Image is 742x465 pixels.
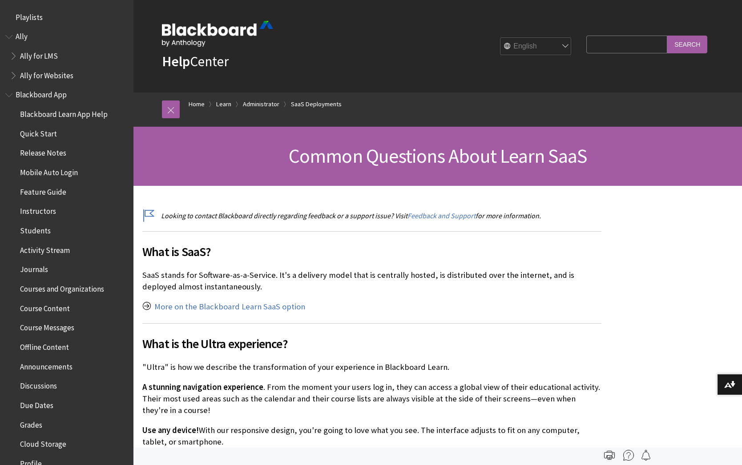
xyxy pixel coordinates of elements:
a: More on the Blackboard Learn SaaS option [154,301,305,312]
span: Due Dates [20,398,53,410]
span: Instructors [20,204,56,216]
span: Blackboard Learn App Help [20,107,108,119]
input: Search [667,36,707,53]
span: Grades [20,417,42,429]
a: HelpCenter [162,52,229,70]
a: Administrator [243,99,279,110]
a: Feedback and Support [407,211,476,220]
span: Ally [16,29,28,41]
span: Discussions [20,378,57,390]
img: Print [604,450,615,461]
strong: Help [162,52,190,70]
img: Follow this page [641,450,651,461]
img: More help [623,450,634,461]
span: What is SaaS? [142,242,601,261]
span: Course Messages [20,321,74,333]
nav: Book outline for Playlists [5,10,128,25]
span: Blackboard App [16,88,67,100]
img: Blackboard by Anthology [162,21,273,47]
select: Site Language Selector [500,38,572,56]
span: Use any device! [142,425,199,435]
span: Mobile Auto Login [20,165,78,177]
span: Courses and Organizations [20,281,104,293]
p: SaaS stands for Software-as-a-Service. It's a delivery model that is centrally hosted, is distrib... [142,269,601,293]
span: A stunning navigation experience [142,382,263,392]
p: Looking to contact Blackboard directly regarding feedback or a support issue? Visit for more info... [142,211,601,220]
span: Feature Guide [20,184,66,196]
span: Activity Stream [20,243,70,255]
span: Playlists [16,10,43,22]
span: Announcements [20,359,73,371]
span: Course Content [20,301,70,313]
span: Ally for LMS [20,48,58,60]
span: Release Notes [20,146,66,158]
span: Offline Content [20,340,69,352]
p: "Ultra" is how we describe the transformation of your experience in Blackboard Learn. [142,361,601,373]
a: Learn [216,99,231,110]
nav: Book outline for Anthology Ally Help [5,29,128,83]
span: What is the Ultra experience? [142,334,601,353]
span: Journals [20,262,48,274]
p: With our responsive design, you're going to love what you see. The interface adjusts to fit on an... [142,425,601,448]
span: Common Questions About Learn SaaS [289,144,587,168]
p: . From the moment your users log in, they can access a global view of their educational activity.... [142,381,601,417]
span: Quick Start [20,126,57,138]
span: Cloud Storage [20,437,66,449]
span: Students [20,223,51,235]
a: Home [189,99,205,110]
a: SaaS Deployments [291,99,342,110]
span: Ally for Websites [20,68,73,80]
